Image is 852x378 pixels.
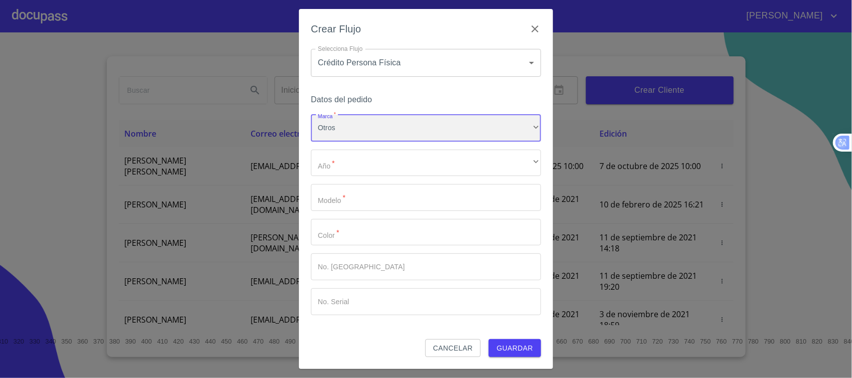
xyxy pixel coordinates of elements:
[311,49,541,77] div: Crédito Persona Física
[489,339,541,358] button: Guardar
[425,339,481,358] button: Cancelar
[311,150,541,177] div: ​
[433,342,473,355] span: Cancelar
[497,342,533,355] span: Guardar
[311,115,541,142] div: Otros
[311,93,541,107] h6: Datos del pedido
[311,21,361,37] h6: Crear Flujo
